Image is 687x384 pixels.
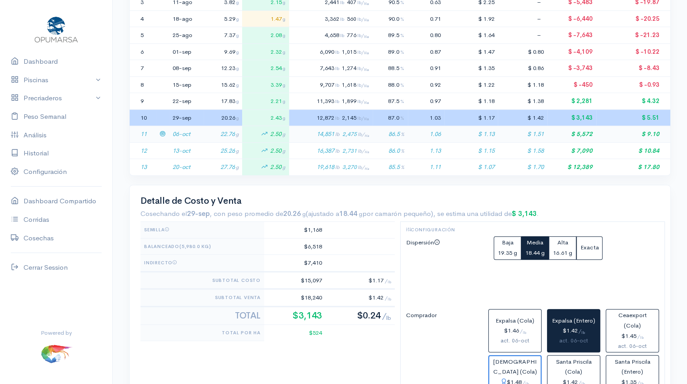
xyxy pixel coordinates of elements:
[169,109,204,126] td: 29-sep
[581,330,585,335] sub: lb
[335,65,339,71] span: lb
[236,98,238,104] span: g
[493,358,537,376] span: [DEMOGRAPHIC_DATA] (Cola)
[342,147,369,155] span: 2,731
[242,27,289,44] td: 2.08
[283,115,285,121] span: g
[204,76,242,93] td: 15.62
[236,32,238,38] span: g
[606,309,659,352] button: Ceaexport (Cola)$1.45/lbact. 06-oct
[140,147,147,155] span: 12
[264,272,326,289] td: $15,097
[528,81,544,89] span: $ 1.18
[556,358,592,376] span: Santa Priscila (Cola)
[236,65,238,71] span: g
[169,93,204,110] td: 22-sep
[282,131,285,137] span: g
[302,210,306,218] small: g
[204,126,242,143] td: 22.76
[596,10,670,27] td: $ -20.25
[347,15,369,23] span: 560
[364,2,369,6] sub: Ha
[527,130,544,138] span: $ 1.51
[547,159,596,175] td: $ 12,389
[242,109,289,126] td: 2.43
[551,336,596,346] div: act. 06-oct
[401,164,404,170] span: %
[385,295,391,301] span: /
[488,309,542,352] button: Expalsa (Cola)$1.46/lbact. 06-oct
[521,236,549,260] button: Media18.44 g
[596,93,670,110] td: $ 4.32
[408,93,444,110] td: 0.97
[528,64,544,72] span: $ 0.86
[335,98,339,104] span: lb
[204,159,242,175] td: 27.76
[306,209,433,218] span: (ajustado a por camarón pequeño)
[187,209,210,218] strong: 29-sep
[140,130,147,138] span: 11
[289,142,373,159] td: 16,387
[444,109,498,126] td: $ 1.17
[408,126,444,143] td: 1.06
[520,328,526,334] span: /
[289,27,373,44] td: 4,658
[357,98,369,104] span: lb/
[264,289,326,307] td: $18,240
[140,64,144,72] span: 7
[444,27,498,44] td: $ 1.64
[335,115,339,121] span: lb
[444,10,498,27] td: $ 1.92
[235,131,238,137] span: g
[326,289,395,307] td: $1.42
[264,238,326,255] td: $6,518
[289,43,373,60] td: 6,090
[169,43,204,60] td: 01-sep
[342,164,369,171] span: 3,270
[364,18,369,22] sub: Ha
[204,142,242,159] td: 25.26
[140,48,144,56] span: 6
[596,109,670,126] td: $ 5.51
[498,249,517,257] small: 19.35 g
[385,277,391,284] span: /
[364,101,369,105] sub: Ha
[242,93,289,110] td: 2.21
[169,142,204,159] td: 13-oct
[140,324,264,341] th: Total Por Ha
[400,49,404,55] span: %
[140,209,659,219] div: Cosechando el , con peso promedio de , se estima una utilidad de .
[357,115,369,121] span: lb/
[342,98,369,105] span: 1,899
[400,98,404,104] span: %
[169,10,204,27] td: 18-ago
[401,131,404,137] span: %
[140,31,144,39] span: 5
[359,210,362,218] small: g
[289,60,373,77] td: 7,643
[204,27,242,44] td: 7.37
[283,49,285,55] span: g
[444,43,498,60] td: $ 1.47
[236,82,238,88] span: g
[373,126,408,143] td: 86.5
[289,93,373,110] td: 11,393
[610,331,655,342] div: $1.45
[492,336,537,346] div: act. 06-oct
[140,289,264,307] th: Subtotal Venta
[364,51,369,55] sub: Ha
[282,164,285,170] span: g
[444,93,498,110] td: $ 1.18
[364,68,369,72] sub: Ha
[140,272,264,289] th: Subtotal Costo
[492,326,537,336] div: $1.46
[596,43,670,60] td: $ -10.22
[444,60,498,77] td: $ 1.35
[236,115,238,121] span: g
[537,15,544,23] span: –
[400,32,404,38] span: %
[242,76,289,93] td: 3.39
[528,97,544,105] span: $ 1.38
[242,126,289,143] td: 2.50
[169,126,204,143] td: 06-oct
